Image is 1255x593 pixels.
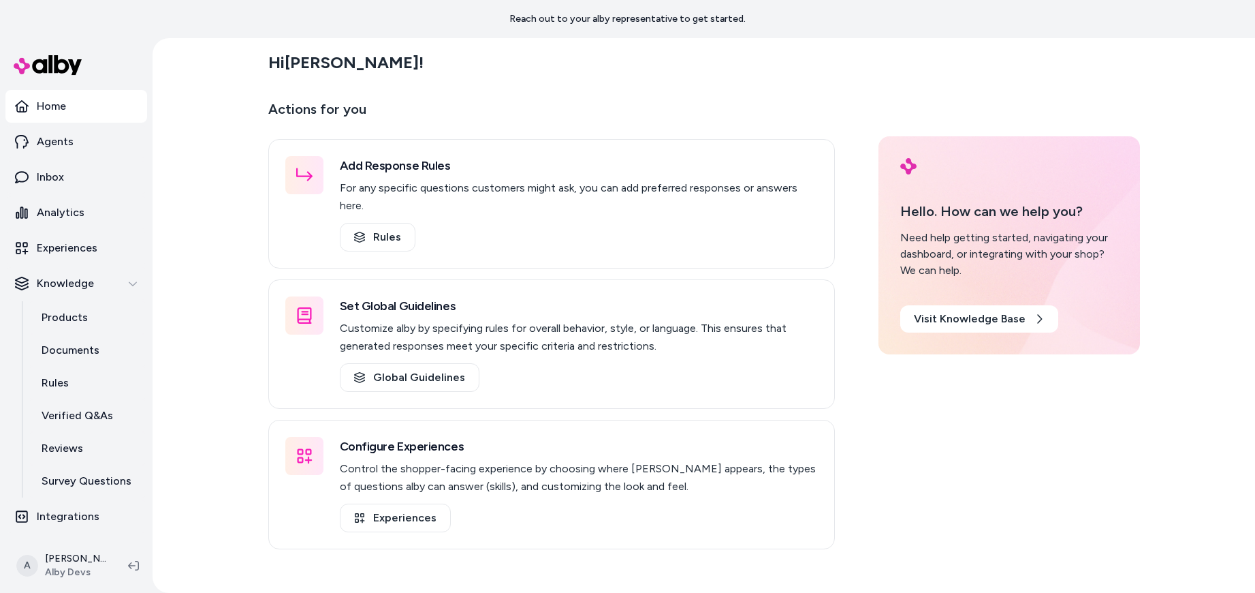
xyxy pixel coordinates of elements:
a: Home [5,90,147,123]
p: Documents [42,342,99,359]
p: Home [37,98,66,115]
a: Rules [28,367,147,399]
a: Visit Knowledge Base [900,305,1058,333]
p: Reviews [42,440,83,457]
p: [PERSON_NAME] [45,552,106,566]
a: Agents [5,125,147,158]
h3: Add Response Rules [340,156,818,175]
a: Products [28,301,147,334]
button: A[PERSON_NAME]Alby Devs [8,544,117,588]
p: Agents [37,134,74,150]
p: Reach out to your alby representative to get started. [509,12,746,26]
img: alby Logo [14,55,82,75]
p: Hello. How can we help you? [900,201,1118,222]
a: Integrations [5,500,147,533]
p: Experiences [37,240,97,256]
h3: Configure Experiences [340,437,818,456]
button: Knowledge [5,267,147,300]
a: Analytics [5,196,147,229]
p: Knowledge [37,275,94,292]
a: Inbox [5,161,147,194]
p: Customize alby by specifying rules for overall behavior, style, or language. This ensures that ge... [340,320,818,355]
h3: Set Global Guidelines [340,296,818,316]
a: Experiences [340,504,451,532]
span: A [16,555,38,577]
a: Survey Questions [28,465,147,498]
a: Documents [28,334,147,367]
p: Actions for you [268,98,835,131]
h2: Hi [PERSON_NAME] ! [268,52,424,73]
p: Verified Q&As [42,408,113,424]
p: For any specific questions customers might ask, you can add preferred responses or answers here. [340,179,818,215]
div: Need help getting started, navigating your dashboard, or integrating with your shop? We can help. [900,230,1118,279]
p: Inbox [37,169,64,185]
p: Control the shopper-facing experience by choosing where [PERSON_NAME] appears, the types of quest... [340,460,818,496]
a: Experiences [5,232,147,264]
p: Integrations [37,508,99,525]
a: Reviews [28,432,147,465]
a: Global Guidelines [340,363,479,392]
p: Rules [42,375,69,391]
a: Rules [340,223,415,252]
p: Survey Questions [42,473,131,489]
a: Verified Q&As [28,399,147,432]
p: Analytics [37,204,84,221]
img: alby Logo [900,158,917,174]
p: Products [42,309,88,326]
span: Alby Devs [45,566,106,579]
